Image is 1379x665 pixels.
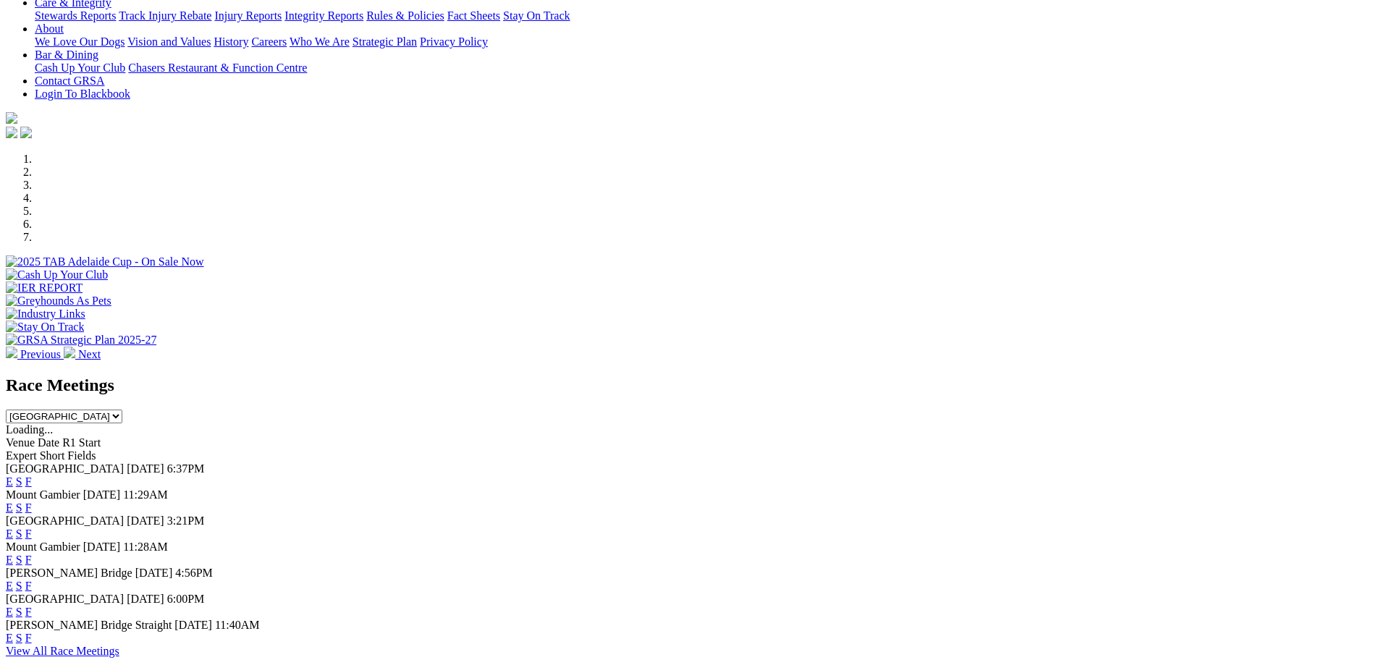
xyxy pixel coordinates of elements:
a: S [16,554,22,566]
a: F [25,580,32,592]
a: Track Injury Rebate [119,9,211,22]
img: GRSA Strategic Plan 2025-27 [6,334,156,347]
a: Privacy Policy [420,35,488,48]
span: [GEOGRAPHIC_DATA] [6,514,124,527]
a: Stay On Track [503,9,570,22]
img: logo-grsa-white.png [6,112,17,124]
a: F [25,632,32,644]
span: Loading... [6,423,53,436]
div: Bar & Dining [35,62,1373,75]
span: Date [38,436,59,449]
img: Cash Up Your Club [6,268,108,281]
span: [GEOGRAPHIC_DATA] [6,462,124,475]
span: Short [40,449,65,462]
a: Bar & Dining [35,48,98,61]
a: F [25,606,32,618]
span: [DATE] [83,488,121,501]
span: Mount Gambier [6,541,80,553]
a: S [16,475,22,488]
img: Stay On Track [6,321,84,334]
span: Expert [6,449,37,462]
span: [DATE] [127,462,164,475]
a: S [16,632,22,644]
span: 11:28AM [123,541,168,553]
img: facebook.svg [6,127,17,138]
a: E [6,501,13,514]
a: Careers [251,35,287,48]
a: E [6,528,13,540]
span: Fields [67,449,96,462]
span: [PERSON_NAME] Bridge Straight [6,619,172,631]
span: 11:29AM [123,488,168,501]
a: S [16,528,22,540]
a: Fact Sheets [447,9,500,22]
a: Cash Up Your Club [35,62,125,74]
img: chevron-left-pager-white.svg [6,347,17,358]
span: Previous [20,348,61,360]
a: S [16,580,22,592]
a: Contact GRSA [35,75,104,87]
div: Care & Integrity [35,9,1373,22]
img: Greyhounds As Pets [6,295,111,308]
span: [DATE] [83,541,121,553]
a: Integrity Reports [284,9,363,22]
span: [PERSON_NAME] Bridge [6,567,132,579]
span: R1 Start [62,436,101,449]
a: F [25,528,32,540]
a: F [25,501,32,514]
span: [DATE] [127,514,164,527]
a: View All Race Meetings [6,645,119,657]
a: About [35,22,64,35]
img: chevron-right-pager-white.svg [64,347,75,358]
a: Vision and Values [127,35,211,48]
span: [DATE] [174,619,212,631]
span: [DATE] [127,593,164,605]
a: E [6,606,13,618]
span: [GEOGRAPHIC_DATA] [6,593,124,605]
a: Who We Are [290,35,350,48]
a: S [16,501,22,514]
span: [DATE] [135,567,173,579]
a: E [6,580,13,592]
img: Industry Links [6,308,85,321]
a: Injury Reports [214,9,282,22]
img: 2025 TAB Adelaide Cup - On Sale Now [6,255,204,268]
span: 6:37PM [167,462,205,475]
a: Login To Blackbook [35,88,130,100]
span: 6:00PM [167,593,205,605]
a: F [25,554,32,566]
span: Venue [6,436,35,449]
span: Mount Gambier [6,488,80,501]
a: Rules & Policies [366,9,444,22]
span: 3:21PM [167,514,205,527]
a: Stewards Reports [35,9,116,22]
a: E [6,632,13,644]
span: 4:56PM [175,567,213,579]
a: Strategic Plan [353,35,417,48]
span: 11:40AM [215,619,260,631]
div: About [35,35,1373,48]
a: S [16,606,22,618]
a: History [214,35,248,48]
a: F [25,475,32,488]
a: E [6,554,13,566]
img: IER REPORT [6,281,83,295]
a: Previous [6,348,64,360]
a: We Love Our Dogs [35,35,125,48]
h2: Race Meetings [6,376,1373,395]
span: Next [78,348,101,360]
a: Next [64,348,101,360]
a: Chasers Restaurant & Function Centre [128,62,307,74]
a: E [6,475,13,488]
img: twitter.svg [20,127,32,138]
